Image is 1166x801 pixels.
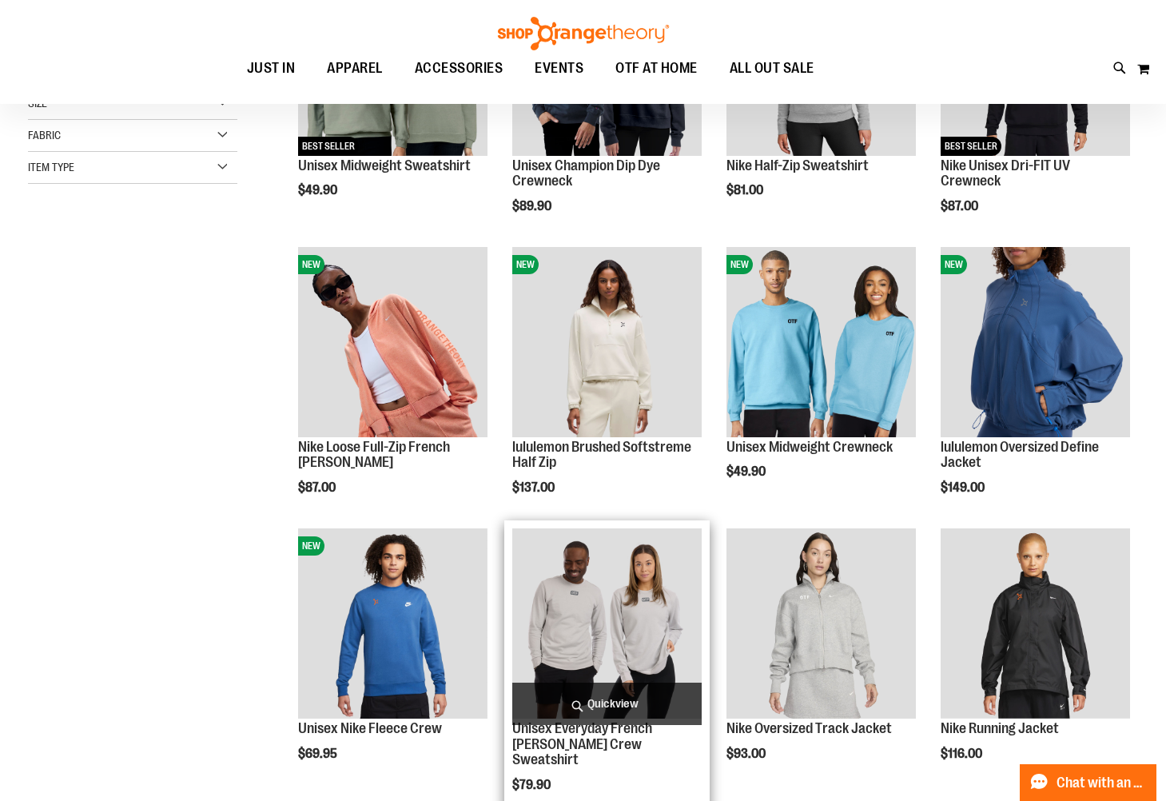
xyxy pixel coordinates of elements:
[941,255,967,274] span: NEW
[1020,764,1157,801] button: Chat with an Expert
[941,528,1130,718] img: Nike Running Jacket
[718,520,924,801] div: product
[726,439,893,455] a: Unisex Midweight Crewneck
[941,137,1001,156] span: BEST SELLER
[941,439,1099,471] a: lululemon Oversized Define Jacket
[298,439,450,471] a: Nike Loose Full-Zip French [PERSON_NAME]
[726,528,916,718] img: Nike Oversized Track Jacket
[512,778,553,792] span: $79.90
[512,720,652,768] a: Unisex Everyday French [PERSON_NAME] Crew Sweatshirt
[1057,775,1147,791] span: Chat with an Expert
[298,536,324,556] span: NEW
[512,480,557,495] span: $137.00
[512,439,691,471] a: lululemon Brushed Softstreme Half Zip
[512,247,702,439] a: lululemon Brushed Softstreme Half ZipNEW
[298,528,487,718] img: Unisex Nike Fleece Crew
[290,520,495,801] div: product
[247,50,296,86] span: JUST IN
[298,247,487,436] img: Nike Loose Full-Zip French Terry Hoodie
[512,199,554,213] span: $89.90
[726,747,768,761] span: $93.00
[298,183,340,197] span: $49.90
[298,720,442,736] a: Unisex Nike Fleece Crew
[730,50,814,86] span: ALL OUT SALE
[298,255,324,274] span: NEW
[726,720,892,736] a: Nike Oversized Track Jacket
[298,480,338,495] span: $87.00
[415,50,503,86] span: ACCESSORIES
[512,255,539,274] span: NEW
[941,528,1130,720] a: Nike Running Jacket
[512,683,702,725] a: Quickview
[298,528,487,720] a: Unisex Nike Fleece CrewNEW
[28,129,61,141] span: Fabric
[512,528,702,718] img: Unisex Everyday French Terry Crew Sweatshirt
[941,720,1059,736] a: Nike Running Jacket
[933,520,1138,801] div: product
[512,157,660,189] a: Unisex Champion Dip Dye Crewneck
[941,247,1130,436] img: lululemon Oversized Define Jacket
[298,247,487,439] a: Nike Loose Full-Zip French Terry HoodieNEW
[726,255,753,274] span: NEW
[512,247,702,436] img: lululemon Brushed Softstreme Half Zip
[726,464,768,479] span: $49.90
[941,199,981,213] span: $87.00
[512,528,702,720] a: Unisex Everyday French Terry Crew Sweatshirt
[941,157,1070,189] a: Nike Unisex Dri-FIT UV Crewneck
[726,528,916,720] a: Nike Oversized Track Jacket
[941,747,985,761] span: $116.00
[495,17,671,50] img: Shop Orangetheory
[941,247,1130,439] a: lululemon Oversized Define JacketNEW
[726,157,869,173] a: Nike Half-Zip Sweatshirt
[298,747,340,761] span: $69.95
[298,157,471,173] a: Unisex Midweight Sweatshirt
[726,247,916,439] a: Unisex Midweight CrewneckNEW
[726,183,766,197] span: $81.00
[298,137,359,156] span: BEST SELLER
[718,239,924,520] div: product
[290,239,495,536] div: product
[504,239,710,536] div: product
[535,50,583,86] span: EVENTS
[933,239,1138,536] div: product
[726,247,916,436] img: Unisex Midweight Crewneck
[327,50,383,86] span: APPAREL
[941,480,987,495] span: $149.00
[615,50,698,86] span: OTF AT HOME
[28,161,74,173] span: Item Type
